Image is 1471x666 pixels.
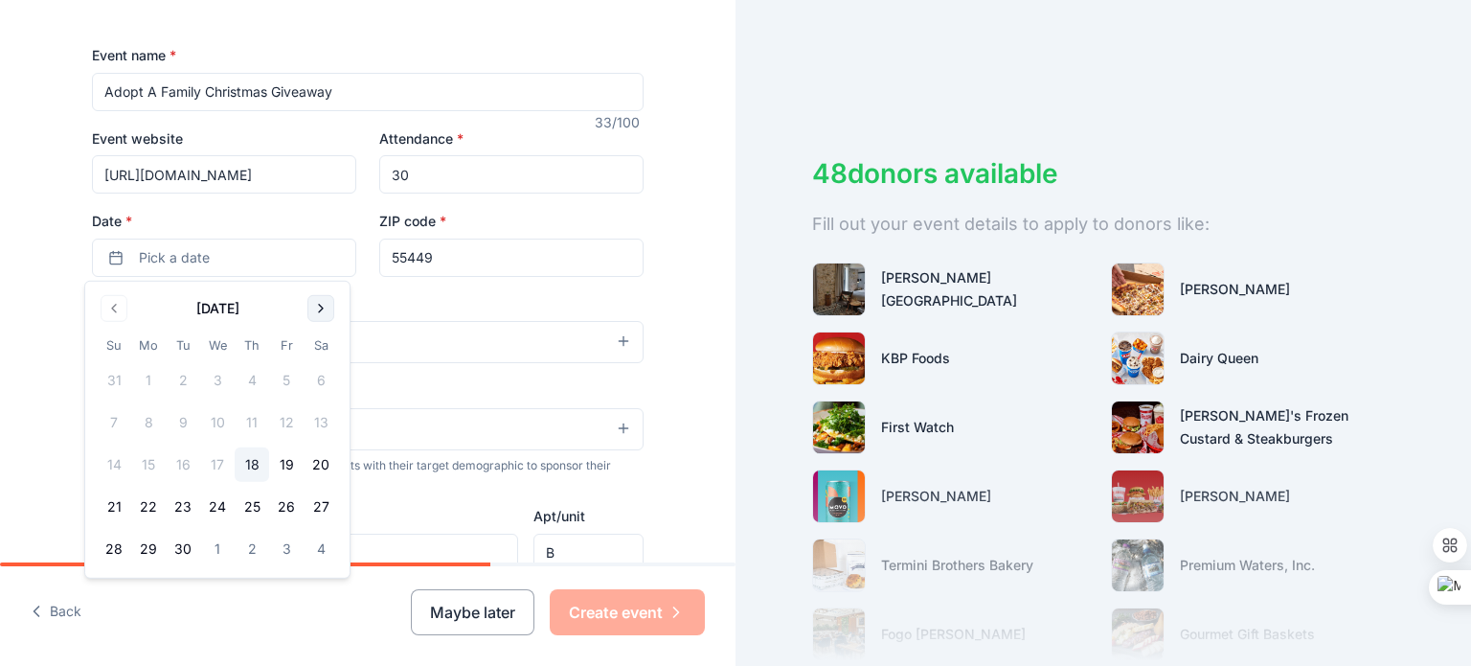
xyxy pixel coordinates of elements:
[881,416,954,439] div: First Watch
[92,212,356,231] label: Date
[92,129,183,149] label: Event website
[595,111,644,134] div: 33 /100
[131,490,166,524] button: 22
[139,246,210,269] span: Pick a date
[131,532,166,566] button: 29
[31,592,81,632] button: Back
[813,333,865,384] img: photo for KBP Foods
[304,490,338,524] button: 27
[533,534,644,572] input: #
[196,297,239,320] div: [DATE]
[166,335,200,356] th: Tuesday
[411,589,534,635] button: Maybe later
[379,239,644,277] input: 12345 (U.S. only)
[101,295,127,322] button: Go to previous month
[379,155,644,194] input: 20
[379,129,464,149] label: Attendance
[235,335,269,356] th: Thursday
[92,321,644,363] button: FundraiserFood & drink
[235,448,269,482] button: 18
[166,532,200,566] button: 30
[813,264,865,315] img: photo for Lora Hotel
[533,507,585,526] label: Apt/unit
[200,335,235,356] th: Wednesday
[307,295,334,322] button: Go to next month
[92,458,644,489] div: We use this information to help brands find events with their target demographic to sponsor their...
[200,490,235,524] button: 24
[269,335,304,356] th: Friday
[131,335,166,356] th: Monday
[379,212,446,231] label: ZIP code
[1180,404,1394,450] div: [PERSON_NAME]'s Frozen Custard & Steakburgers
[166,490,200,524] button: 23
[97,532,131,566] button: 28
[235,532,269,566] button: 2
[1180,347,1258,370] div: Dairy Queen
[92,408,644,450] button: 0-10 yrs
[97,335,131,356] th: Sunday
[235,490,269,524] button: 25
[97,490,131,524] button: 21
[812,153,1394,194] div: 48 donors available
[812,209,1394,240] div: Fill out your event details to apply to donors like:
[1112,402,1164,453] img: photo for Freddy's Frozen Custard & Steakburgers
[269,532,304,566] button: 3
[269,448,304,482] button: 19
[1180,278,1290,301] div: [PERSON_NAME]
[269,490,304,524] button: 26
[1112,264,1164,315] img: photo for Casey's
[92,239,356,277] button: Pick a date
[881,266,1096,312] div: [PERSON_NAME][GEOGRAPHIC_DATA]
[304,448,338,482] button: 20
[1112,333,1164,384] img: photo for Dairy Queen
[304,532,338,566] button: 4
[92,46,176,65] label: Event name
[92,155,356,194] input: https://www...
[92,73,644,111] input: Spring Fundraiser
[200,532,235,566] button: 1
[304,335,338,356] th: Saturday
[881,347,950,370] div: KBP Foods
[813,402,865,453] img: photo for First Watch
